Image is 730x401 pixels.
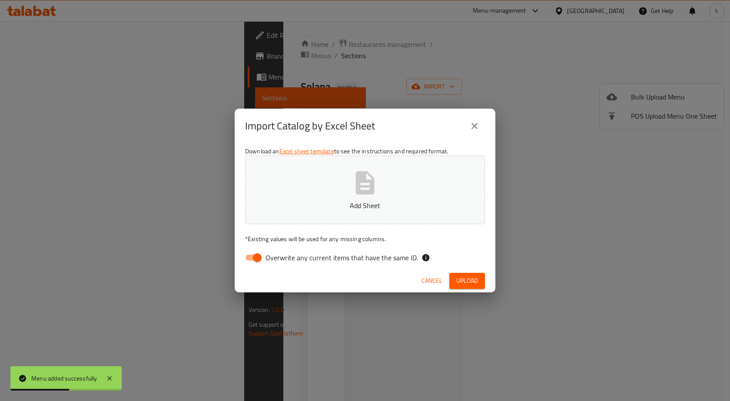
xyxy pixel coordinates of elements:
span: Cancel [421,275,442,286]
span: Upload [456,275,478,286]
button: Cancel [418,273,446,289]
svg: If the overwrite option isn't selected, then the items that match an existing ID will be ignored ... [421,253,430,262]
button: Add Sheet [245,156,485,224]
h2: Import Catalog by Excel Sheet [245,119,375,133]
p: Existing values will be used for any missing columns. [245,235,485,243]
button: Upload [449,273,485,289]
div: Download an to see the instructions and required format. [235,143,495,269]
div: Menu added successfully [31,374,97,383]
span: Overwrite any current items that have the same ID. [265,252,418,263]
button: close [464,116,485,136]
a: Excel sheet template [279,146,334,157]
p: Add Sheet [259,200,471,211]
